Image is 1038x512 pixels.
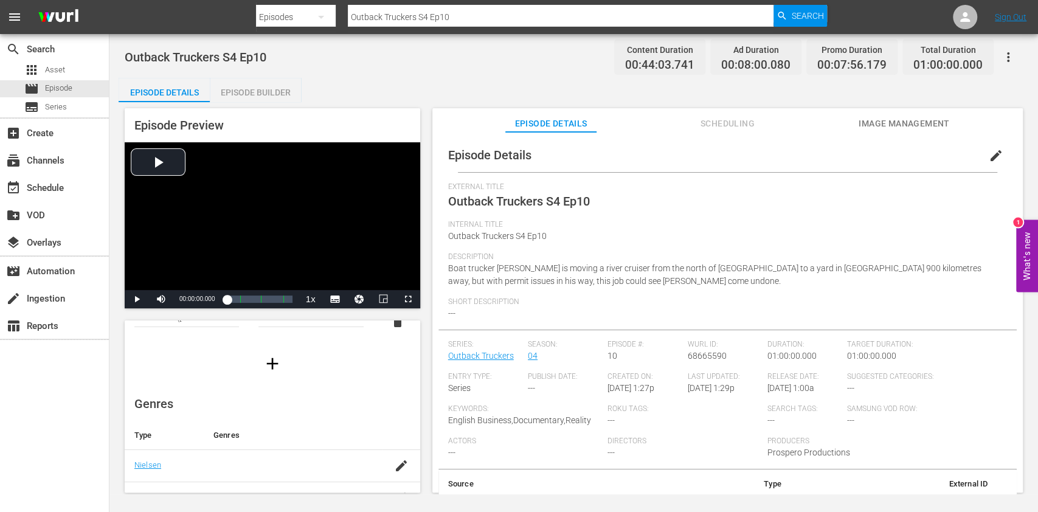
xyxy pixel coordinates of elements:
[607,404,761,414] span: Roku Tags:
[847,351,896,361] span: 01:00:00.000
[45,64,65,76] span: Asset
[607,437,761,446] span: Directors
[323,290,347,308] button: Subtitles
[1013,218,1023,227] div: 1
[448,194,590,209] span: Outback Truckers S4 Ep10
[448,231,547,241] span: Outback Truckers S4 Ep10
[45,101,67,113] span: Series
[607,448,615,457] span: ---
[1016,220,1038,292] button: Open Feedback Widget
[119,78,210,107] div: Episode Details
[448,415,591,425] span: English Business,Documentary,Reality
[989,148,1003,163] span: edit
[383,307,412,336] button: delete
[528,383,535,393] span: ---
[859,116,950,131] span: Image Management
[448,263,981,286] span: Boat trucker [PERSON_NAME] is moving a river cruiser from the north of [GEOGRAPHIC_DATA] to a yar...
[607,415,615,425] span: ---
[817,41,887,58] div: Promo Duration
[125,290,149,308] button: Play
[607,351,617,361] span: 10
[847,372,1001,382] span: Suggested Categories:
[817,58,887,72] span: 00:07:56.179
[847,383,854,393] span: ---
[6,208,21,223] span: VOD
[448,182,1001,192] span: External Title
[773,5,827,27] button: Search
[29,3,88,32] img: ans4CAIJ8jUAAAAAAAAAAAAAAAAAAAAAAAAgQb4GAAAAAAAAAAAAAAAAAAAAAAAAJMjXAAAAAAAAAAAAAAAAAAAAAAAAgAT5G...
[6,235,21,250] span: Overlays
[372,290,396,308] button: Picture-in-Picture
[767,437,921,446] span: Producers
[125,421,204,450] th: Type
[24,81,39,96] span: Episode
[847,340,1001,350] span: Target Duration:
[125,50,266,64] span: Outback Truckers S4 Ep10
[448,383,471,393] span: Series
[6,42,21,57] span: Search
[448,437,602,446] span: Actors
[847,404,921,414] span: Samsung VOD Row:
[45,82,72,94] span: Episode
[448,148,531,162] span: Episode Details
[505,116,597,131] span: Episode Details
[682,116,773,131] span: Scheduling
[134,460,161,469] a: Nielsen
[791,469,997,499] th: External ID
[607,383,654,393] span: [DATE] 1:27p
[688,383,735,393] span: [DATE] 1:29p
[688,340,761,350] span: Wurl ID:
[134,396,173,411] span: Genres
[7,10,22,24] span: menu
[847,415,854,425] span: ---
[448,308,455,318] span: ---
[767,340,841,350] span: Duration:
[6,264,21,278] span: Automation
[390,314,405,329] span: delete
[210,78,301,107] div: Episode Builder
[448,404,602,414] span: Keywords:
[179,296,215,302] span: 00:00:00.000
[913,41,983,58] div: Total Duration
[528,351,538,361] a: 04
[791,5,823,27] span: Search
[227,296,292,303] div: Progress Bar
[767,372,841,382] span: Release Date:
[24,100,39,114] span: Series
[767,415,775,425] span: ---
[767,448,850,457] span: Prospero Productions
[24,63,39,77] span: Asset
[204,421,382,450] th: Genres
[721,58,791,72] span: 00:08:00.080
[767,404,841,414] span: Search Tags:
[6,153,21,168] span: Channels
[448,448,455,457] span: ---
[448,220,1001,230] span: Internal Title
[607,340,681,350] span: Episode #:
[6,181,21,195] span: Schedule
[448,340,522,350] span: Series:
[6,319,21,333] span: Reports
[721,41,791,58] div: Ad Duration
[767,383,814,393] span: [DATE] 1:00a
[625,41,694,58] div: Content Duration
[995,12,1026,22] a: Sign Out
[396,290,420,308] button: Fullscreen
[913,58,983,72] span: 01:00:00.000
[625,58,694,72] span: 00:44:03.741
[662,469,791,499] th: Type
[767,351,817,361] span: 01:00:00.000
[134,118,224,133] span: Episode Preview
[688,351,727,361] span: 68665590
[448,297,1001,307] span: Short Description
[125,142,420,308] div: Video Player
[448,372,522,382] span: Entry Type:
[688,372,761,382] span: Last Updated:
[6,126,21,140] span: Create
[210,78,301,102] button: Episode Builder
[981,141,1011,170] button: edit
[6,291,21,306] span: Ingestion
[438,469,663,499] th: Source
[448,252,1001,262] span: Description
[448,351,514,361] a: Outback Truckers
